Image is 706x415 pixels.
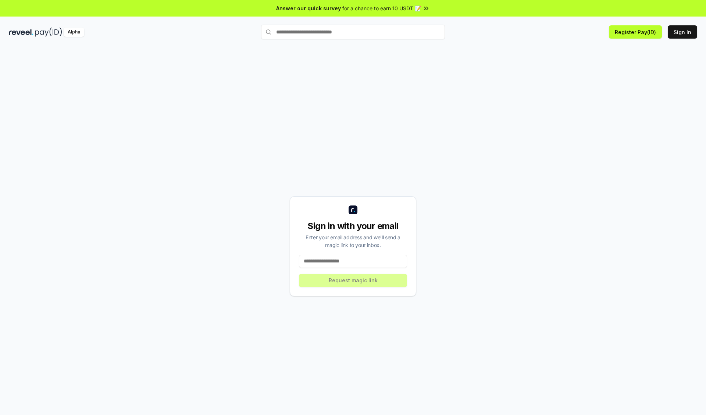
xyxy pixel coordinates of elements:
img: reveel_dark [9,28,33,37]
span: Answer our quick survey [276,4,341,12]
button: Register Pay(ID) [609,25,662,39]
img: logo_small [349,205,357,214]
button: Sign In [668,25,697,39]
div: Alpha [64,28,84,37]
div: Sign in with your email [299,220,407,232]
img: pay_id [35,28,62,37]
div: Enter your email address and we’ll send a magic link to your inbox. [299,233,407,249]
span: for a chance to earn 10 USDT 📝 [342,4,421,12]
